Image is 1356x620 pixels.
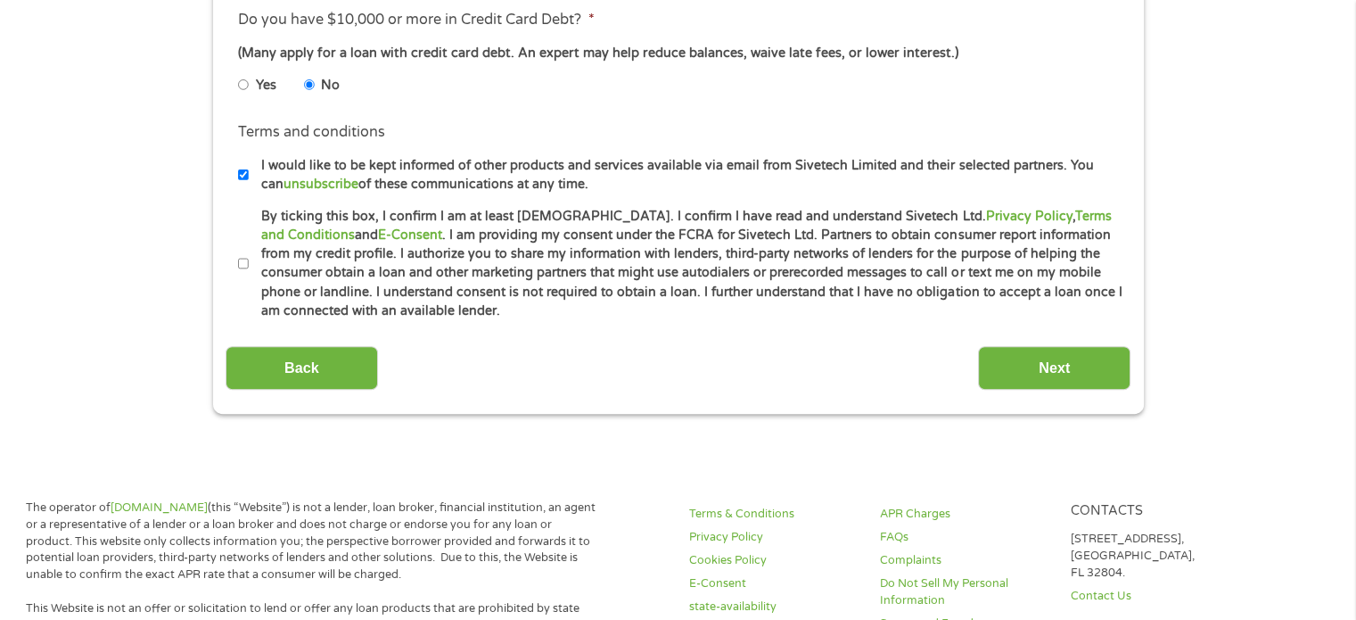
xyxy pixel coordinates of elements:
[1070,588,1239,605] a: Contact Us
[880,529,1049,546] a: FAQs
[26,500,598,583] p: The operator of (this “Website”) is not a lender, loan broker, financial institution, an agent or...
[689,599,859,616] a: state-availability
[689,506,859,523] a: Terms & Conditions
[1070,503,1239,520] h4: Contacts
[321,76,340,95] label: No
[378,227,442,243] a: E-Consent
[880,552,1049,569] a: Complaints
[111,500,208,515] a: [DOMAIN_NAME]
[249,207,1123,321] label: By ticking this box, I confirm I am at least [DEMOGRAPHIC_DATA]. I confirm I have read and unders...
[238,11,594,29] label: Do you have $10,000 or more in Credit Card Debt?
[985,209,1072,224] a: Privacy Policy
[978,346,1130,390] input: Next
[238,44,1117,63] div: (Many apply for a loan with credit card debt. An expert may help reduce balances, waive late fees...
[256,76,276,95] label: Yes
[1070,531,1239,582] p: [STREET_ADDRESS], [GEOGRAPHIC_DATA], FL 32804.
[880,506,1049,523] a: APR Charges
[689,575,859,592] a: E-Consent
[880,575,1049,609] a: Do Not Sell My Personal Information
[238,123,385,142] label: Terms and conditions
[261,209,1111,243] a: Terms and Conditions
[284,177,358,192] a: unsubscribe
[226,346,378,390] input: Back
[689,552,859,569] a: Cookies Policy
[689,529,859,546] a: Privacy Policy
[249,156,1123,194] label: I would like to be kept informed of other products and services available via email from Sivetech...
